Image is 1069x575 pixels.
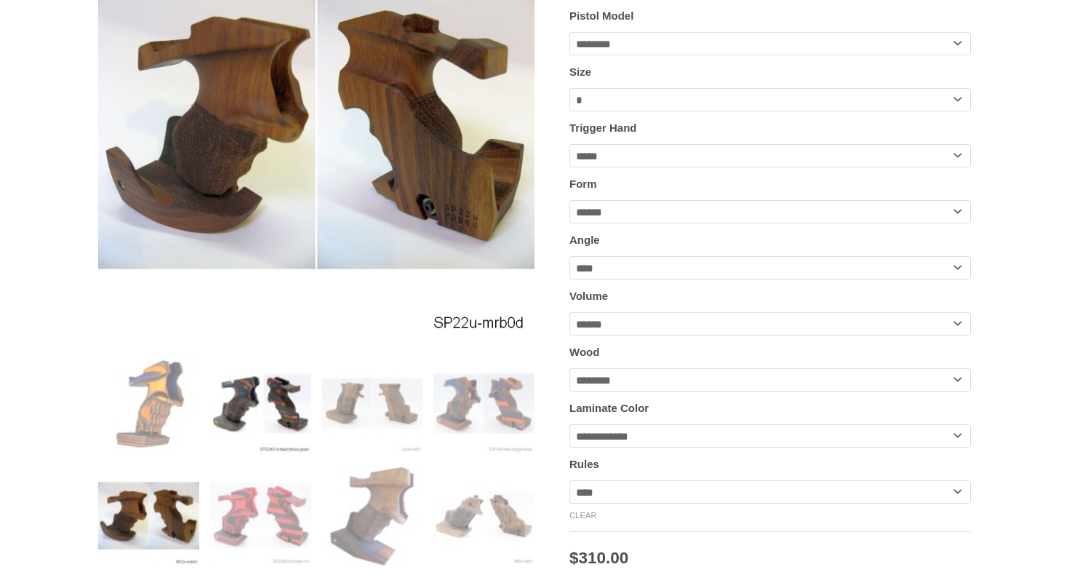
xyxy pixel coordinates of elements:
[569,178,597,190] label: Form
[98,353,199,454] img: Rink Grip for Sport Pistol
[569,66,591,78] label: Size
[569,9,633,22] label: Pistol Model
[569,346,599,358] label: Wood
[569,549,628,567] bdi: 310.00
[322,465,423,566] img: Rink Grip for Sport Pistol - Image 7
[569,290,608,302] label: Volume
[322,353,423,454] img: Rink Grip for Sport Pistol - Image 3
[569,549,579,567] span: $
[433,465,534,566] img: Rink Sport Pistol Grip
[569,458,599,470] label: Rules
[569,511,597,520] a: Clear options
[98,465,199,566] img: Rink Grip for Sport Pistol - Image 5
[569,402,649,414] label: Laminate Color
[433,353,534,454] img: Rink Grip for Sport Pistol - Image 4
[569,234,600,246] label: Angle
[210,353,311,454] img: Rink Grip for Sport Pistol - Image 2
[210,465,311,566] img: Rink Grip for Sport Pistol - Image 6
[569,122,637,134] label: Trigger Hand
